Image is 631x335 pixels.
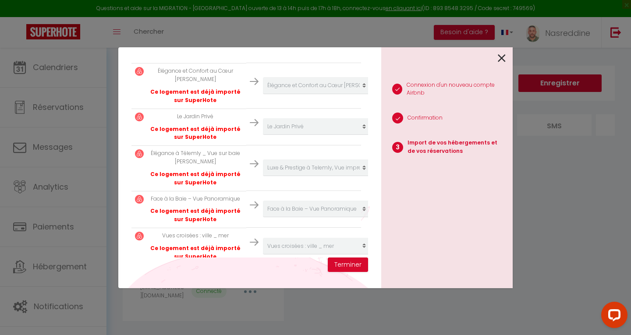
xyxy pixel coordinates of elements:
p: Ce logement est déjà importé sur SuperHote [148,207,243,224]
p: Ce logement est déjà importé sur SuperHote [148,244,243,261]
p: Élégance et Confort au Cœur [PERSON_NAME] [148,67,243,84]
p: Le Jardin Privé [148,113,243,121]
p: Élégance à Télemly _ Vue sur baie [PERSON_NAME] [148,149,243,166]
p: Face à la Baie – Vue Panoramique [148,195,243,203]
span: 3 [392,142,403,153]
p: Ce logement est déjà importé sur SuperHote [148,170,243,187]
p: Ce logement est déjà importé sur SuperHote [148,88,243,105]
button: Terminer [328,257,368,272]
iframe: LiveChat chat widget [594,298,631,335]
p: Import de vos hébergements et de vos réservations [408,139,506,155]
p: Connexion d'un nouveau compte Airbnb [407,81,506,98]
p: Ce logement est déjà importé sur SuperHote [148,125,243,142]
p: Confirmation [408,114,443,122]
p: Vues croisées : ville _ mer [148,232,243,240]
